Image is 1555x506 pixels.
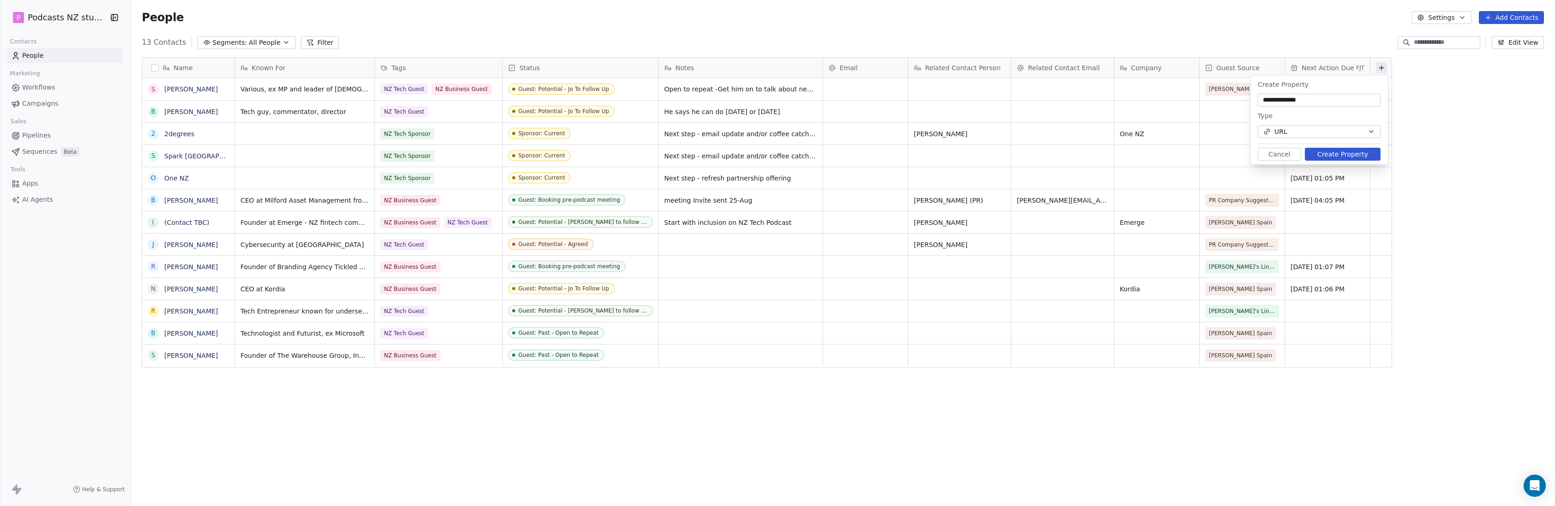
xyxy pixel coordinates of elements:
[174,63,192,72] span: Name
[151,173,156,183] div: O
[164,197,218,204] a: [PERSON_NAME]
[142,37,186,48] span: 13 Contacts
[1479,11,1544,24] button: Add Contacts
[1305,148,1381,161] button: Create Property
[664,107,817,116] span: He says he can do [DATE] or [DATE]
[518,263,620,270] div: Guest: Booking pre-podcast meeting
[22,83,55,92] span: Workflows
[151,262,156,271] div: R
[7,192,123,207] a: AI Agents
[375,58,502,78] div: Tags
[7,144,123,159] a: SequencesBeta
[164,352,218,359] a: [PERSON_NAME]
[11,10,103,25] button: PPodcasts NZ studio
[240,262,369,271] span: Founder of Branding Agency Tickled pink
[235,58,374,78] div: Known For
[380,151,434,162] span: NZ Tech Sponsor
[152,217,154,227] div: (
[61,147,79,157] span: Beta
[1200,58,1285,78] div: Guest Source
[240,307,369,316] span: Tech Entrepreneur known for undersea fibre and large data centres
[675,63,694,72] span: Notes
[1291,174,1364,183] span: [DATE] 01:05 PM
[151,328,156,338] div: B
[151,84,156,94] div: S
[151,129,156,139] div: 2
[82,486,125,493] span: Help & Support
[1291,284,1364,294] span: [DATE] 01:06 PM
[249,38,280,48] span: All People
[1492,36,1544,49] button: Edit View
[142,58,234,78] div: Name
[142,78,235,481] div: grid
[1258,112,1273,120] span: Type
[664,196,817,205] span: meeting Invite sent 25-Aug
[1209,218,1272,227] span: [PERSON_NAME] Spain
[22,179,38,188] span: Apps
[151,195,156,205] div: B
[1291,262,1364,271] span: [DATE] 01:07 PM
[142,11,184,24] span: People
[6,114,30,128] span: Sales
[914,218,1005,227] span: [PERSON_NAME]
[518,285,609,292] div: Guest: Potential - Jo To Follow Up
[7,128,123,143] a: Pipelines
[1285,58,1370,78] div: Next Action DueFJT
[664,151,817,161] span: Next step - email update and/or coffee catchup
[664,84,817,94] span: Open to repeat -Get him on to talk about new Auckland Innovation & Technology Alliance + Auckland...
[1258,81,1309,88] span: Create Property
[164,330,218,337] a: [PERSON_NAME]
[17,13,20,22] span: P
[1209,240,1275,249] span: PR Company Suggestion
[1120,284,1194,294] span: Kordia
[1120,129,1194,139] span: One NZ
[22,51,44,60] span: People
[240,351,369,360] span: Founder of The Warehouse Group, Investor K1W1
[380,84,428,95] span: NZ Tech Guest
[240,284,369,294] span: CEO at Kordia
[664,174,817,183] span: Next step - refresh partnership offering
[518,152,565,159] div: Sponsor: Current
[908,58,1011,78] div: Related Contact Person
[518,108,609,114] div: Guest: Potential - Jo To Follow Up
[1209,351,1272,360] span: [PERSON_NAME] Spain
[7,48,123,63] a: People
[659,58,823,78] div: Notes
[914,129,1005,139] span: [PERSON_NAME]
[252,63,285,72] span: Known For
[6,66,44,80] span: Marketing
[518,330,599,336] div: Guest: Past - Open to Repeat
[1209,307,1275,316] span: [PERSON_NAME]'s LinkedIn
[22,147,57,157] span: Sequences
[1274,127,1287,137] span: URL
[1120,218,1194,227] span: Emerge
[1356,64,1364,72] span: FJT
[1302,63,1354,72] span: Next Action Due
[914,196,1005,205] span: [PERSON_NAME] (PR)
[164,85,218,93] a: [PERSON_NAME]
[518,352,599,358] div: Guest: Past - Open to Repeat
[380,195,440,206] span: NZ Business Guest
[1114,58,1199,78] div: Company
[164,219,210,226] a: (Contact TBC)
[380,128,434,139] span: NZ Tech Sponsor
[380,306,428,317] span: NZ Tech Guest
[380,173,434,184] span: NZ Tech Sponsor
[518,241,588,247] div: Guest: Potential - Agreed
[164,130,194,138] a: 2degrees
[380,328,428,339] span: NZ Tech Guest
[380,261,440,272] span: NZ Business Guest
[380,106,428,117] span: NZ Tech Guest
[432,84,492,95] span: NZ Business Guest
[518,130,565,137] div: Sponsor: Current
[518,175,565,181] div: Sponsor: Current
[391,63,406,72] span: Tags
[1216,63,1260,72] span: Guest Source
[164,152,253,160] a: Spark [GEOGRAPHIC_DATA]
[1028,63,1099,72] span: Related Contact Email
[240,107,369,116] span: Tech guy, commentator, director
[212,38,247,48] span: Segments:
[164,307,218,315] a: [PERSON_NAME]
[164,285,218,293] a: [PERSON_NAME]
[240,196,369,205] span: CEO at Milford Asset Management from [DATE]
